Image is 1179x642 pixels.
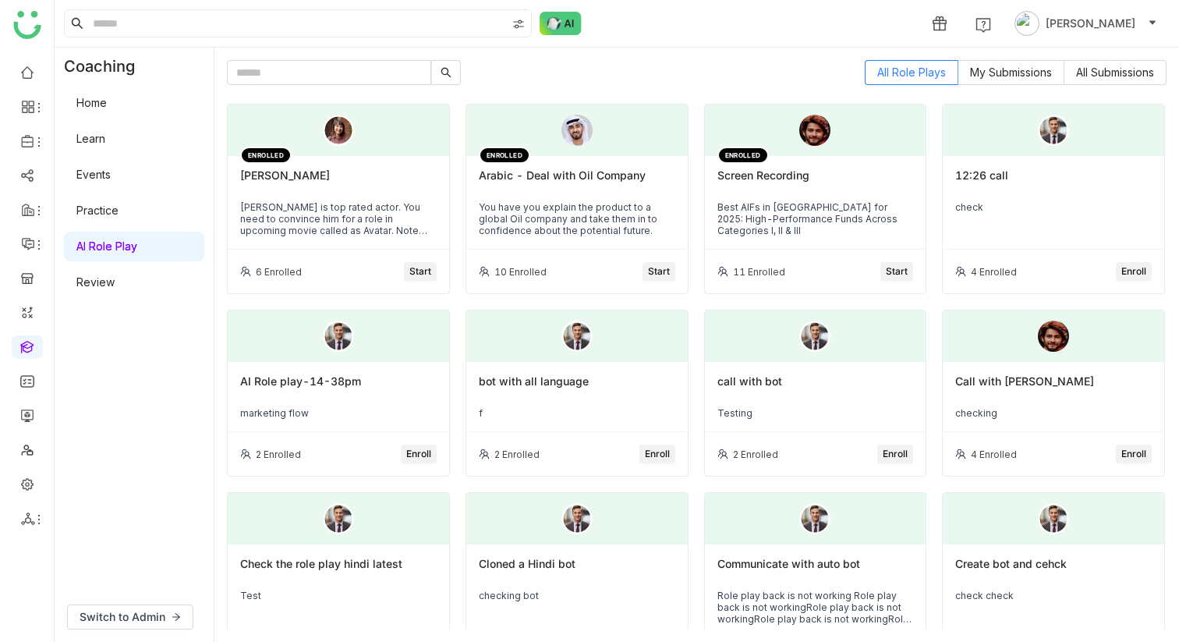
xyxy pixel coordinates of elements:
img: search-type.svg [512,18,525,30]
div: Call with [PERSON_NAME] [955,374,1152,401]
div: You have you explain the product to a global Oil company and take them in to confidence about the... [479,201,675,236]
span: Enroll [1121,264,1146,279]
img: 689c4d09a2c09d0bea1c05ba [561,115,593,146]
div: Role play back is not working Role play back is not workingRole play back is not workingRole play... [717,590,914,625]
img: 6891e6b463e656570aba9a5a [1038,321,1069,352]
div: Check the role play hindi latest [240,557,437,583]
a: AI Role Play [76,239,137,253]
span: All Submissions [1076,66,1154,79]
div: Coaching [55,48,158,85]
button: Enroll [1116,445,1152,463]
div: 10 Enrolled [494,266,547,278]
button: Start [643,262,675,281]
div: ENROLLED [479,147,530,164]
div: ENROLLED [240,147,292,164]
div: 12:26 call [955,168,1152,195]
img: help.svg [975,17,991,33]
div: call with bot [717,374,914,401]
div: check [955,201,1152,213]
button: Enroll [401,445,437,463]
span: Start [409,264,431,279]
span: Switch to Admin [80,608,165,626]
span: My Submissions [970,66,1052,79]
div: 11 Enrolled [733,266,785,278]
button: Start [404,262,437,281]
span: All Role Plays [877,66,946,79]
div: AI Role play-14-38pm [240,374,437,401]
div: Test [240,590,437,601]
img: male.png [323,321,354,352]
div: Create bot and cehck [955,557,1152,583]
img: logo [13,11,41,39]
button: Start [880,262,913,281]
div: Best AIFs in [GEOGRAPHIC_DATA] for 2025: High-Performance Funds Across Categories I, II & III [717,201,914,236]
img: male.png [323,503,354,534]
button: Switch to Admin [67,605,193,630]
img: male.png [561,321,593,352]
div: 4 Enrolled [971,266,1017,278]
img: male.png [561,503,593,534]
img: ask-buddy-normal.svg [540,12,582,35]
div: 2 Enrolled [733,449,778,460]
span: Start [648,264,670,279]
button: Enroll [877,445,913,463]
div: 2 Enrolled [256,449,301,460]
div: 6 Enrolled [256,266,302,278]
div: bot with all language [479,374,675,401]
img: female.png [323,115,354,146]
div: Cloned a Hindi bot [479,557,675,583]
button: Enroll [1116,262,1152,281]
div: ENROLLED [717,147,769,164]
button: [PERSON_NAME] [1011,11,1160,36]
a: Practice [76,204,119,217]
img: male.png [1038,503,1069,534]
a: Review [76,275,115,289]
div: marketing flow [240,407,437,419]
span: Enroll [645,447,670,462]
a: Learn [76,132,105,145]
div: Testing [717,407,914,419]
span: Enroll [883,447,908,462]
a: Events [76,168,111,181]
div: checking [955,407,1152,419]
div: f [479,407,675,419]
span: Enroll [406,447,431,462]
img: 6891e6b463e656570aba9a5a [799,115,830,146]
span: Enroll [1121,447,1146,462]
div: Communicate with auto bot [717,557,914,583]
a: Home [76,96,107,109]
div: [PERSON_NAME] is top rated actor. You need to convince him for a role in upcoming movie called as... [240,201,437,236]
div: [PERSON_NAME] [240,168,437,195]
span: Start [886,264,908,279]
div: Screen Recording [717,168,914,195]
div: 2 Enrolled [494,449,540,460]
div: 4 Enrolled [971,449,1017,460]
div: check check [955,590,1152,601]
button: Enroll [639,445,675,463]
img: avatar [1014,11,1039,36]
img: male.png [799,321,830,352]
img: male.png [799,503,830,534]
div: Arabic - Deal with Oil Company [479,168,675,195]
img: male.png [1038,115,1069,146]
div: checking bot [479,590,675,601]
span: [PERSON_NAME] [1046,15,1135,32]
